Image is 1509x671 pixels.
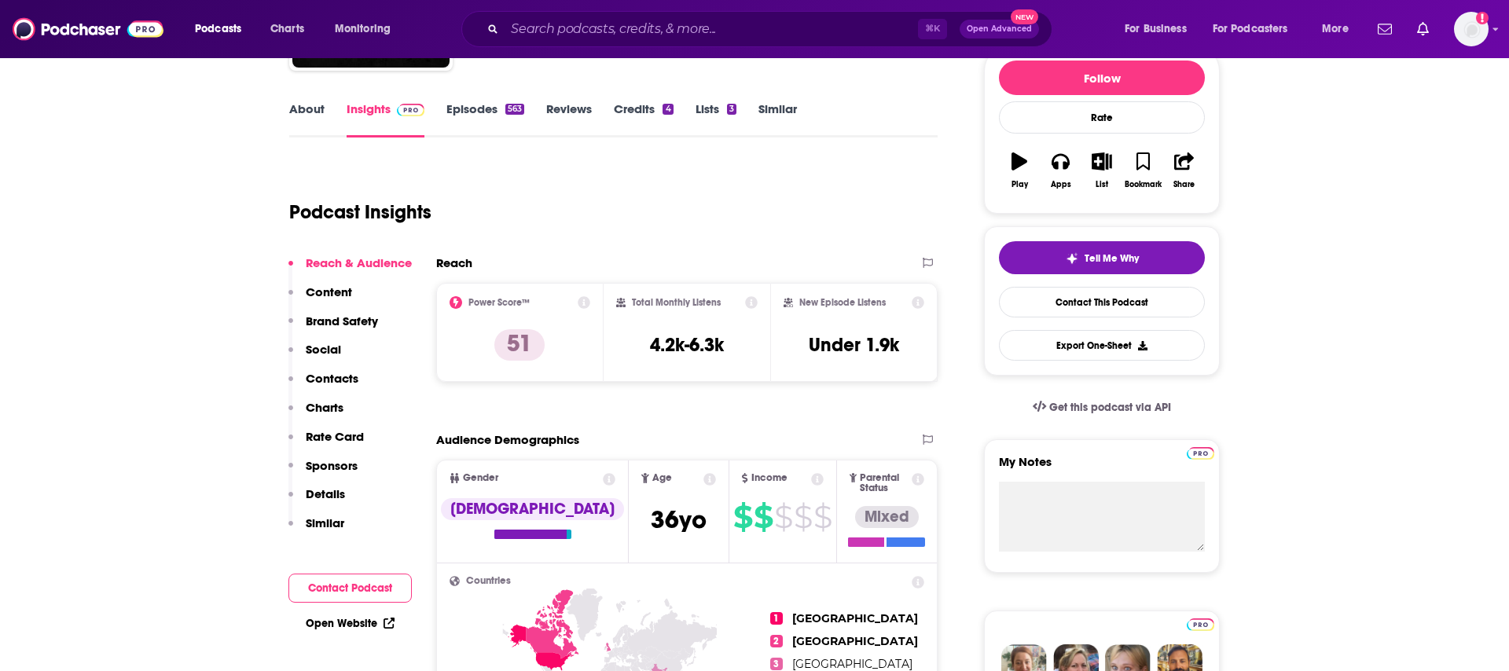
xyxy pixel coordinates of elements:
[397,104,424,116] img: Podchaser Pro
[288,371,358,400] button: Contacts
[792,634,918,648] span: [GEOGRAPHIC_DATA]
[999,60,1205,95] button: Follow
[1202,16,1311,42] button: open menu
[813,504,832,530] span: $
[436,255,472,270] h2: Reach
[324,16,411,42] button: open menu
[696,101,736,137] a: Lists3
[306,342,341,357] p: Social
[306,458,358,473] p: Sponsors
[1213,18,1288,40] span: For Podcasters
[1187,445,1214,460] a: Pro website
[770,635,783,647] span: 2
[306,313,378,328] p: Brand Safety
[632,297,721,308] h2: Total Monthly Listens
[1122,142,1163,199] button: Bookmark
[306,429,364,444] p: Rate Card
[1081,142,1122,199] button: List
[794,504,812,530] span: $
[1011,9,1039,24] span: New
[1454,12,1489,46] span: Logged in as rebeccagreenhalgh
[1311,16,1368,42] button: open menu
[306,400,343,415] p: Charts
[306,255,412,270] p: Reach & Audience
[289,101,325,137] a: About
[1187,618,1214,631] img: Podchaser Pro
[347,101,424,137] a: InsightsPodchaser Pro
[792,657,912,671] span: [GEOGRAPHIC_DATA]
[999,241,1205,274] button: tell me why sparkleTell Me Why
[288,255,412,284] button: Reach & Audience
[505,16,918,42] input: Search podcasts, credits, & more...
[260,16,314,42] a: Charts
[13,14,163,44] img: Podchaser - Follow, Share and Rate Podcasts
[1173,180,1195,189] div: Share
[727,104,736,115] div: 3
[967,25,1032,33] span: Open Advanced
[446,101,524,137] a: Episodes563
[306,617,395,630] a: Open Website
[436,432,579,447] h2: Audience Demographics
[288,515,344,544] button: Similar
[1371,16,1398,42] a: Show notifications dropdown
[306,486,345,501] p: Details
[288,313,378,343] button: Brand Safety
[463,473,498,483] span: Gender
[855,506,919,528] div: Mixed
[1411,16,1435,42] a: Show notifications dropdown
[651,504,707,535] span: 36 yo
[466,576,511,586] span: Countries
[733,504,752,530] span: $
[999,330,1205,361] button: Export One-Sheet
[1125,18,1187,40] span: For Business
[1085,252,1139,265] span: Tell Me Why
[1454,12,1489,46] img: User Profile
[288,486,345,515] button: Details
[799,297,886,308] h2: New Episode Listens
[288,284,352,313] button: Content
[195,18,241,40] span: Podcasts
[792,611,918,625] span: [GEOGRAPHIC_DATA]
[546,101,592,137] a: Reviews
[754,504,773,530] span: $
[999,454,1205,482] label: My Notes
[289,200,431,224] h1: Podcast Insights
[468,297,530,308] h2: Power Score™
[288,342,341,371] button: Social
[774,504,792,530] span: $
[335,18,391,40] span: Monitoring
[1066,252,1078,265] img: tell me why sparkle
[1040,142,1081,199] button: Apps
[306,371,358,386] p: Contacts
[809,333,899,357] h3: Under 1.9k
[505,104,524,115] div: 563
[1322,18,1349,40] span: More
[960,20,1039,38] button: Open AdvancedNew
[476,11,1067,47] div: Search podcasts, credits, & more...
[306,515,344,530] p: Similar
[1164,142,1205,199] button: Share
[999,287,1205,317] a: Contact This Podcast
[1454,12,1489,46] button: Show profile menu
[999,142,1040,199] button: Play
[1187,447,1214,460] img: Podchaser Pro
[1096,180,1108,189] div: List
[306,284,352,299] p: Content
[758,101,797,137] a: Similar
[288,458,358,487] button: Sponsors
[614,101,673,137] a: Credits4
[999,101,1205,134] div: Rate
[1049,401,1171,414] span: Get this podcast via API
[1125,180,1162,189] div: Bookmark
[860,473,909,493] span: Parental Status
[1476,12,1489,24] svg: Add a profile image
[770,612,783,625] span: 1
[751,473,788,483] span: Income
[650,333,724,357] h3: 4.2k-6.3k
[1012,180,1028,189] div: Play
[1051,180,1071,189] div: Apps
[494,329,545,361] p: 51
[770,658,783,670] span: 3
[1187,616,1214,631] a: Pro website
